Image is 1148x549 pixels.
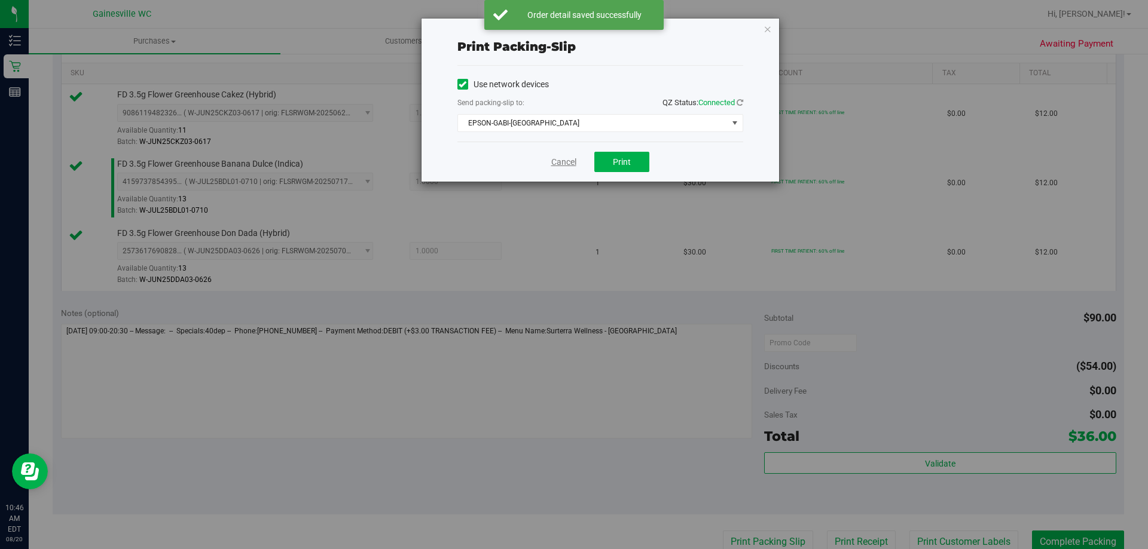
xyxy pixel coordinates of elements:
button: Print [594,152,649,172]
label: Send packing-slip to: [457,97,524,108]
label: Use network devices [457,78,549,91]
span: QZ Status: [662,98,743,107]
span: Print packing-slip [457,39,576,54]
span: EPSON-GABI-[GEOGRAPHIC_DATA] [458,115,728,131]
div: Order detail saved successfully [514,9,655,21]
iframe: Resource center [12,453,48,489]
span: select [727,115,742,131]
a: Cancel [551,156,576,168]
span: Connected [698,98,735,107]
span: Print [613,157,631,167]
